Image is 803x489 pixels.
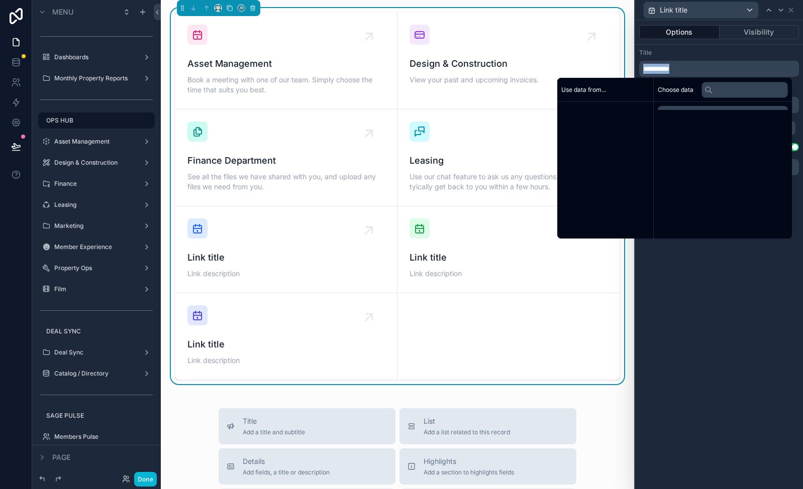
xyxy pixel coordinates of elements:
[410,172,608,192] span: Use our chat feature to ask us any questions. We will tyically get back to you within a few hours.
[410,251,608,265] span: Link title
[410,269,608,279] span: Link description
[219,448,395,484] button: DetailsAdd fields, a title or description
[54,285,139,293] label: Film
[720,25,799,39] button: Visibility
[54,370,139,378] label: Catalog / Directory
[639,49,652,57] label: Title
[52,452,70,462] span: Page
[46,116,149,125] label: OPS HUB
[243,416,305,426] span: Title
[219,408,395,444] button: TitleAdd a title and subtitle
[54,201,139,209] label: Leasing
[134,472,157,486] button: Done
[54,159,139,167] label: Design & Construction
[54,433,153,441] label: Members Pulse
[187,337,385,351] span: Link title
[243,456,330,466] span: Details
[187,269,385,279] span: Link description
[54,180,139,188] label: Finance
[187,57,385,71] span: Asset Management
[639,61,799,77] div: scrollable content
[243,428,305,436] span: Add a title and subtitle
[660,5,687,15] span: Link title
[424,468,514,476] span: Add a section to highlights fields
[397,109,620,206] a: LeasingUse our chat feature to ask us any questions. We will tyically get back to you within a fe...
[424,416,510,426] span: List
[424,428,510,436] span: Add a list related to this record
[187,172,385,192] span: See all the files we have shared with you, and upload any files we need from you.
[410,75,608,85] span: View your past and upcoming invoices.
[175,13,397,109] a: Asset ManagementBook a meeting with one of our team. Simply choose the time that suits you best.
[410,57,608,71] span: Design & Construction
[639,25,720,39] button: Options
[54,222,139,230] label: Marketing
[643,2,759,19] button: Link title
[658,86,693,94] span: Choose data
[424,456,514,466] span: Highlights
[397,13,620,109] a: Design & ConstructionView your past and upcoming invoices.
[397,206,620,293] a: Link titleLink description
[54,138,139,146] label: Asset Management
[46,412,153,420] label: SAGE PULSE
[54,264,139,272] label: Property Ops
[399,448,576,484] button: HighlightsAdd a section to highlights fields
[175,109,397,206] a: Finance DepartmentSee all the files we have shared with you, and upload any files we need from you.
[187,154,385,168] span: Finance Department
[54,348,139,356] label: Deal Sync
[54,53,139,61] label: Dashboards
[175,206,397,293] a: Link titleLink description
[54,74,139,82] label: Monthly Property Reports
[410,154,608,168] span: Leasing
[561,86,606,94] span: Use data from...
[52,7,73,17] span: Menu
[187,251,385,265] span: Link title
[399,408,576,444] button: ListAdd a list related to this record
[187,75,385,95] span: Book a meeting with one of our team. Simply choose the time that suits you best.
[243,468,330,476] span: Add fields, a title or description
[54,243,139,251] label: Member Experience
[46,327,153,335] label: DEAL SYNC
[187,355,385,365] span: Link description
[175,293,397,380] a: Link titleLink description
